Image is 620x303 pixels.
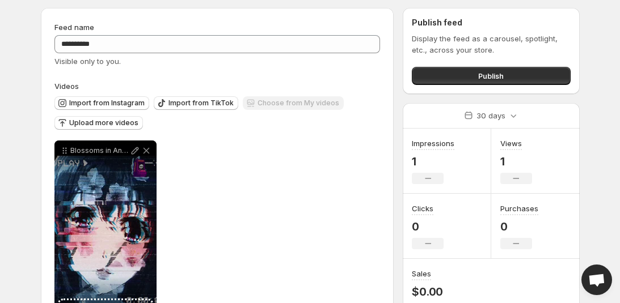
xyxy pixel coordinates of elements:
p: Blossoms in Analog [70,146,129,155]
p: 30 days [476,110,505,121]
button: Upload more videos [54,116,143,130]
span: Visible only to you. [54,57,121,66]
div: Open chat [581,264,612,295]
button: Import from Instagram [54,96,149,110]
button: Import from TikTok [154,96,238,110]
h2: Publish feed [412,17,570,28]
span: Videos [54,82,79,91]
h3: Purchases [500,203,538,214]
button: Publish [412,67,570,85]
span: Import from TikTok [168,99,234,108]
span: Import from Instagram [69,99,145,108]
p: Display the feed as a carousel, spotlight, etc., across your store. [412,33,570,56]
span: Feed name [54,23,94,32]
span: Publish [478,70,504,82]
h3: Impressions [412,138,454,149]
p: 1 [412,155,454,168]
span: Upload more videos [69,118,138,127]
h3: Clicks [412,203,433,214]
p: $0.00 [412,285,444,298]
h3: Views [500,138,522,149]
p: 0 [412,220,444,233]
p: 1 [500,155,532,168]
p: 0 [500,220,538,233]
h3: Sales [412,268,431,279]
